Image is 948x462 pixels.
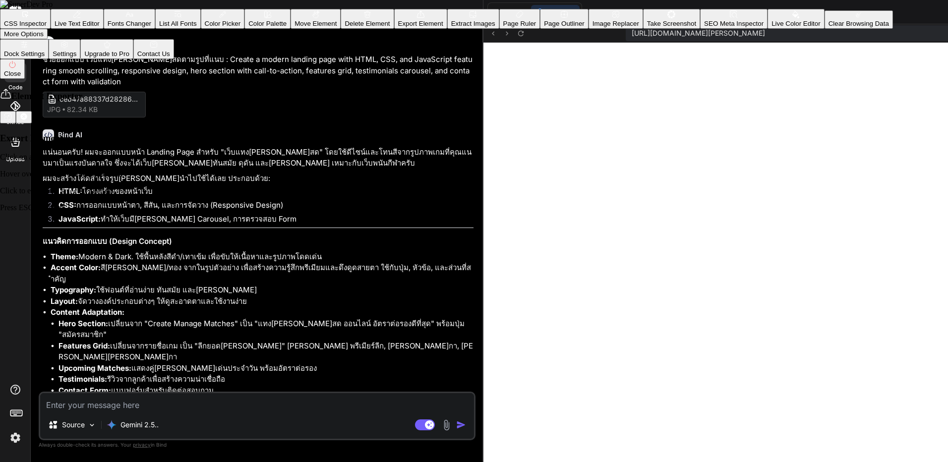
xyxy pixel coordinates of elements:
[456,420,466,430] img: icon
[51,296,474,307] li: จัดวางองค์ประกอบต่างๆ ให้ดูสะอาดตาและใช้งานง่าย
[4,50,26,58] label: threads
[51,200,474,214] li: การออกแบบหน้าตา, สีสัน, และการจัดวาง (Responsive Design)
[51,186,474,200] li: โครงสร้างของหน้าเว็บ
[59,214,101,224] strong: JavaScript:
[6,118,24,126] label: GitHub
[51,296,78,306] strong: Layout:
[8,83,22,92] label: code
[531,5,580,19] button: Preview
[43,173,474,184] p: ผมจะสร้างโค้ดสำเร็จรูป[PERSON_NAME]นำไปใช้ได้เลย ประกอบด้วย:
[67,105,98,115] span: 82.34 KB
[120,420,159,430] p: Gemini 2.5..
[59,186,82,196] strong: HTML:
[59,341,110,350] strong: Features Grid:
[62,420,85,430] p: Source
[58,130,82,140] h6: Bind AI
[43,54,474,88] p: ช่วยออกแบบ เว็บแทง[PERSON_NAME]สดตามรูปที่แนบ : Create a modern landing page with HTML, CSS, and ...
[51,262,474,285] li: สี[PERSON_NAME]/ทอง จากในรูปตัวอย่าง เพื่อสร้างความรู้สึกพรีเมียมและดึงดูดสายตา ใช้กับปุ่ม, หัวข้...
[43,147,474,169] p: แน่นอนครับ! ผมจะออกแบบหน้า Landing Page สำหรับ "เว็บแทง[PERSON_NAME]สด" โดยใช้ดีไซน์และโทนสีจากรู...
[47,105,60,115] span: jpg
[51,307,124,317] strong: Content Adaptation:
[59,374,474,385] li: รีวิวจากลูกค้าเพื่อสร้างความน่าเชื่อถือ
[43,236,474,247] h3: แนวคิดการออกแบบ (Design Concept)
[59,385,474,397] li: แบบฟอร์มสำหรับติดต่อสอบถาม
[59,374,107,384] strong: Testimonials:
[59,37,72,47] h6: You
[59,94,139,105] span: ceb47a88337d28286a3f697ad7ce556e
[38,7,59,17] span: ball
[59,200,76,210] strong: CSS:
[490,5,531,19] button: Editor
[39,440,475,450] p: Always double-check its answers. Your in Bind
[441,419,452,431] img: attachment
[59,319,108,328] strong: Hero Section:
[59,341,474,363] li: เปลี่ยนจากรายชื่อเกม เป็น "ลีกยอด[PERSON_NAME]" [PERSON_NAME] พรีเมียร์ลีก, [PERSON_NAME]กา, [PER...
[632,28,765,38] span: [URL][DOMAIN_NAME][PERSON_NAME]
[51,285,96,294] strong: Typography:
[59,318,474,341] li: เปลี่ยนจาก "Create Manage Matches" เป็น "แทง[PERSON_NAME]สด ออนไลน์ อัตราต่อรองดีที่สุด" พร้อมปุ่...
[107,420,117,430] img: Gemini 2.5 Pro
[51,214,474,228] li: ทำให้เว็บมี[PERSON_NAME] Carousel, การตรวจสอบ Form
[7,429,24,446] img: settings
[59,363,131,373] strong: Upcoming Matches:
[51,251,474,263] li: Modern & Dark. ใช้พื้นหลังสีดำ/เทาเข้ม เพื่อขับให้เนื้อหาและรูปภาพโดดเด่น
[51,285,474,296] li: ใช้ฟอนต์ที่อ่านง่าย ทันสมัย และ[PERSON_NAME]
[59,363,474,374] li: แสดงคู่[PERSON_NAME]เด่นประจำวัน พร้อมอัตราต่อรอง
[133,442,151,448] span: privacy
[51,252,78,261] strong: Theme:
[59,386,111,395] strong: Contact Form:
[6,155,25,164] label: Upload
[88,421,96,429] img: Pick Models
[51,263,101,272] strong: Accent Color:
